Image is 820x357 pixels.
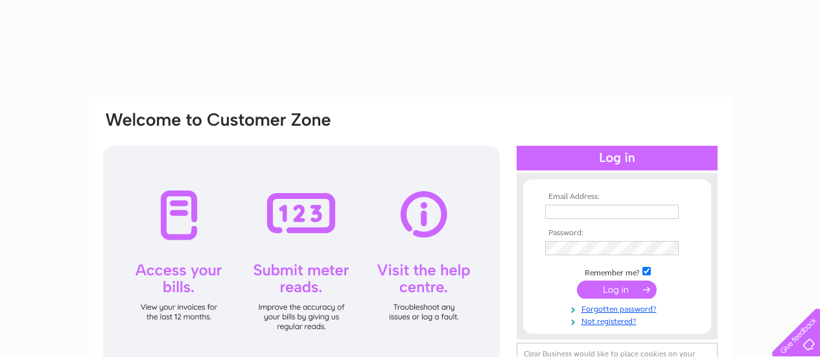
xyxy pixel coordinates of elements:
th: Password: [542,229,692,238]
a: Not registered? [545,314,692,327]
td: Remember me? [542,265,692,278]
input: Submit [577,281,657,299]
a: Forgotten password? [545,302,692,314]
th: Email Address: [542,192,692,202]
